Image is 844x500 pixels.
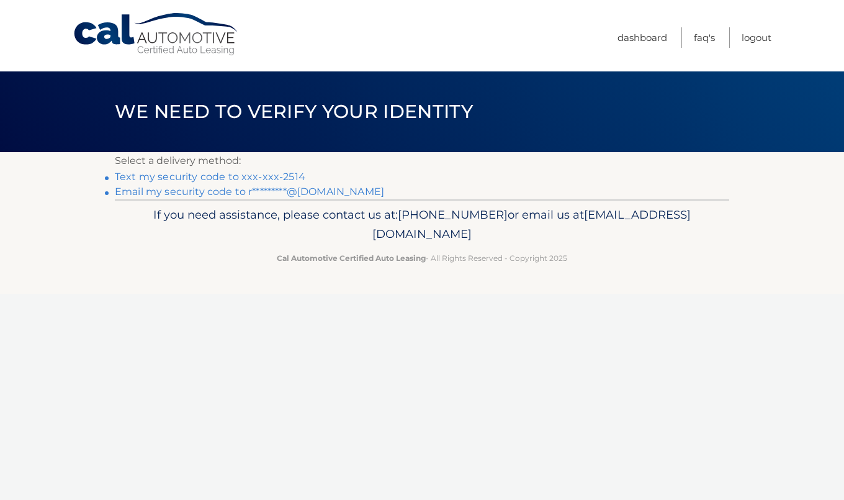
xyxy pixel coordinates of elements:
a: Text my security code to xxx-xxx-2514 [115,171,305,183]
a: Dashboard [617,27,667,48]
p: If you need assistance, please contact us at: or email us at [123,205,721,245]
a: Cal Automotive [73,12,240,57]
span: We need to verify your identity [115,100,473,123]
a: Email my security code to r*********@[DOMAIN_NAME] [115,186,384,198]
a: Logout [742,27,771,48]
p: - All Rights Reserved - Copyright 2025 [123,252,721,265]
a: FAQ's [694,27,715,48]
strong: Cal Automotive Certified Auto Leasing [277,253,426,263]
span: [PHONE_NUMBER] [398,207,508,222]
p: Select a delivery method: [115,152,729,170]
